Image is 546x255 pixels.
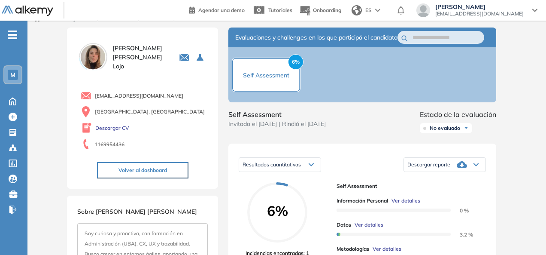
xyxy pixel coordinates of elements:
span: Ver detalles [391,197,420,205]
span: 1169954436 [94,141,124,148]
button: Volver al dashboard [97,162,188,178]
span: 6% [288,54,303,70]
i: - [8,34,17,36]
span: No evaluado [430,125,460,132]
span: Ver detalles [355,221,383,229]
button: Ver detalles [369,245,401,253]
span: [EMAIL_ADDRESS][DOMAIN_NAME] [435,10,524,17]
span: 3.2 % [449,231,473,238]
span: 0 % [449,207,469,214]
span: Onboarding [313,7,341,13]
span: Ver detalles [373,245,401,253]
iframe: Chat Widget [503,214,546,255]
img: PROFILE_MENU_LOGO_USER [77,41,109,73]
span: Datos [337,221,351,229]
img: Logo [2,6,53,16]
span: Self Assessment [228,109,326,120]
span: Sobre [PERSON_NAME] [PERSON_NAME] [77,208,197,215]
span: Invitado el [DATE] | Rindió el [DATE] [228,120,326,129]
a: Agendar una demo [189,4,245,15]
span: [GEOGRAPHIC_DATA], [GEOGRAPHIC_DATA] [95,108,205,116]
img: arrow [375,9,380,12]
span: Información personal [337,197,388,205]
button: Ver detalles [351,221,383,229]
span: Agendar una demo [198,7,245,13]
span: M [10,71,15,78]
span: 6% [247,204,307,218]
span: Estado de la evaluación [420,109,496,120]
span: [PERSON_NAME] [PERSON_NAME] Lojo [112,44,169,71]
span: Resultados cuantitativos [243,161,301,168]
button: Ver detalles [388,197,420,205]
img: world [352,5,362,15]
span: Descargar reporte [407,161,450,168]
a: Descargar CV [95,124,129,132]
span: Tutoriales [268,7,292,13]
button: Onboarding [299,1,341,20]
img: Ícono de flecha [464,126,469,131]
span: [PERSON_NAME] [435,3,524,10]
span: Evaluaciones y challenges en los que participó el candidato [235,33,397,42]
span: ES [365,6,372,14]
span: [EMAIL_ADDRESS][DOMAIN_NAME] [95,92,183,100]
span: Self Assessment [337,182,479,190]
span: Metodologías [337,245,369,253]
div: Widget de chat [503,214,546,255]
span: Self Assessment [243,71,289,79]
